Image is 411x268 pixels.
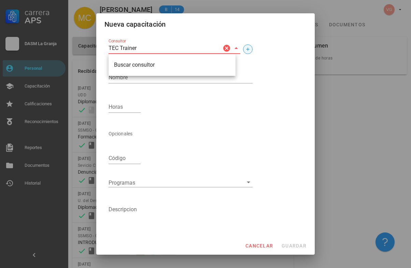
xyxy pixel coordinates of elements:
[114,62,230,68] div: Buscar consultor
[109,39,126,44] label: Consultor
[104,19,166,30] div: Nueva capacitación
[109,125,253,142] div: Opcionales
[245,243,273,249] span: cancelar
[223,44,231,52] button: Clear Consultor
[242,240,276,252] button: cancelar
